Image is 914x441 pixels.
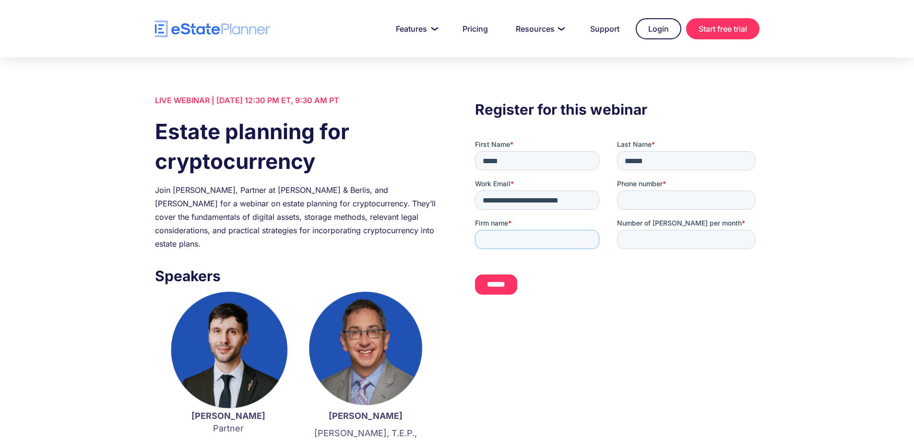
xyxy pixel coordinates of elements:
[191,411,265,421] strong: [PERSON_NAME]
[155,21,270,37] a: home
[155,94,439,107] div: LIVE WEBINAR | [DATE] 12:30 PM ET, 9:30 AM PT
[384,19,446,38] a: Features
[475,140,759,303] iframe: Form 0
[329,411,403,421] strong: [PERSON_NAME]
[475,98,759,120] h3: Register for this webinar
[155,265,439,287] h3: Speakers
[504,19,574,38] a: Resources
[451,19,499,38] a: Pricing
[169,410,287,435] p: Partner
[155,183,439,250] div: Join [PERSON_NAME], Partner at [PERSON_NAME] & Berlis, and [PERSON_NAME] for a webinar on estate ...
[155,117,439,176] h1: Estate planning for cryptocurrency
[579,19,631,38] a: Support
[686,18,760,39] a: Start free trial
[636,18,681,39] a: Login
